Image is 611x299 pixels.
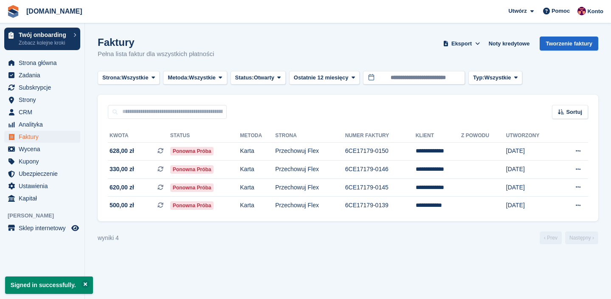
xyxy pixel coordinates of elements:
a: menu [4,192,80,204]
span: CRM [19,106,70,118]
a: Następny [565,231,598,244]
span: [PERSON_NAME] [8,212,84,220]
span: 628,00 zł [110,147,134,155]
button: Metoda: Wszystkie [163,71,227,85]
button: Status: Otwarty [231,71,286,85]
span: Wszystkie [122,73,149,82]
a: menu [4,180,80,192]
span: Kapitał [19,192,70,204]
h1: Faktury [98,37,214,48]
span: Strona: [102,73,122,82]
a: menu [4,222,80,234]
th: Numer faktury [345,129,416,143]
a: menu [4,57,80,69]
td: Karta [240,161,275,179]
p: Pełna lista faktur dla wszystkich płatności [98,49,214,59]
span: Subskrypcje [19,82,70,93]
nav: Page [538,231,600,244]
a: Twój onboarding Zobacz kolejne kroki [4,28,80,50]
p: Zobacz kolejne kroki [19,39,69,47]
img: Mateusz Kacwin [577,7,586,15]
td: 6CE17179-0139 [345,197,416,214]
a: menu [4,106,80,118]
td: [DATE] [506,161,560,179]
a: Tworzenie faktury [540,37,598,51]
a: menu [4,155,80,167]
button: Ostatnie 12 miesięcy [289,71,360,85]
a: Poprzedni [540,231,562,244]
img: stora-icon-8386f47178a22dfd0bd8f6a31ec36ba5ce8667c1dd55bd0f319d3a0aa187defe.svg [7,5,20,18]
span: Strony [19,94,70,106]
a: menu [4,82,80,93]
th: Strona [275,129,345,143]
a: menu [4,143,80,155]
button: Strona: Wszystkie [98,71,160,85]
span: Analityka [19,118,70,130]
p: Twój onboarding [19,32,69,38]
td: 6CE17179-0145 [345,178,416,197]
span: Sklep internetowy [19,222,70,234]
span: Konto [587,7,603,16]
span: Ubezpieczenie [19,168,70,180]
button: Typ: Wszystkie [468,71,522,85]
button: Eksport [442,37,482,51]
td: Przechowuj Flex [275,178,345,197]
span: Sortuj [566,108,582,116]
span: Ponowna próba [170,165,214,174]
span: 330,00 zł [110,165,134,174]
td: Przechowuj Flex [275,142,345,161]
th: Utworzony [506,129,560,143]
span: Ponowna próba [170,201,214,210]
a: menu [4,131,80,143]
a: menu [4,118,80,130]
span: Ustawienia [19,180,70,192]
td: Karta [240,178,275,197]
td: [DATE] [506,142,560,161]
span: Wszystkie [189,73,216,82]
span: Ponowna próba [170,147,214,155]
span: Utwórz [508,7,527,15]
td: Karta [240,197,275,214]
span: 500,00 zł [110,201,134,210]
td: Karta [240,142,275,161]
th: Status [170,129,240,143]
a: menu [4,94,80,106]
span: 620,00 zł [110,183,134,192]
td: 6CE17179-0146 [345,161,416,179]
span: Otwarty [254,73,274,82]
span: Typ: [473,73,484,82]
span: Wycena [19,143,70,155]
span: Kupony [19,155,70,167]
span: Zadania [19,69,70,81]
td: [DATE] [506,178,560,197]
td: Przechowuj Flex [275,161,345,179]
span: Faktury [19,131,70,143]
div: wyniki 4 [98,234,119,243]
a: Noty kredytowe [485,37,533,51]
a: menu [4,168,80,180]
th: Metoda [240,129,275,143]
a: menu [4,69,80,81]
span: Metoda: [168,73,189,82]
th: Klient [416,129,461,143]
span: Eksport [451,39,472,48]
td: Przechowuj Flex [275,197,345,214]
p: Signed in successfully. [5,276,93,294]
a: [DOMAIN_NAME] [23,4,86,18]
th: Kwota [108,129,170,143]
td: 6CE17179-0150 [345,142,416,161]
span: Status: [235,73,254,82]
th: Z powodu [461,129,506,143]
span: Ostatnie 12 miesięcy [294,73,349,82]
span: Ponowna próba [170,183,214,192]
span: Pomoc [552,7,570,15]
td: [DATE] [506,197,560,214]
span: Wszystkie [484,73,511,82]
span: Strona główna [19,57,70,69]
a: Podgląd sklepu [70,223,80,233]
